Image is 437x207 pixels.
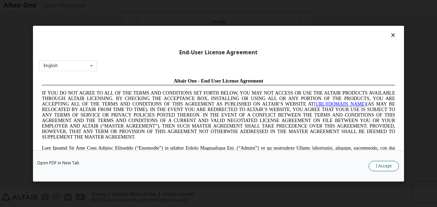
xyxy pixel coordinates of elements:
span: Altair One - End User License Agreement [135,3,224,8]
div: English [44,64,58,68]
a: [URL][DOMAIN_NAME] [275,26,327,31]
a: Open PDF in New Tab [37,161,79,165]
span: Lore Ipsumd Sit Ame Cons Adipisc Elitseddo (“Eiusmodte”) in utlabor Etdolo Magnaaliqua Eni. (“Adm... [3,70,356,119]
div: End-User License Agreement [39,49,398,56]
button: I Accept [369,161,399,171]
span: IF YOU DO NOT AGREE TO ALL OF THE TERMS AND CONDITIONS SET FORTH BELOW, YOU MAY NOT ACCESS OR USE... [3,15,356,64]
